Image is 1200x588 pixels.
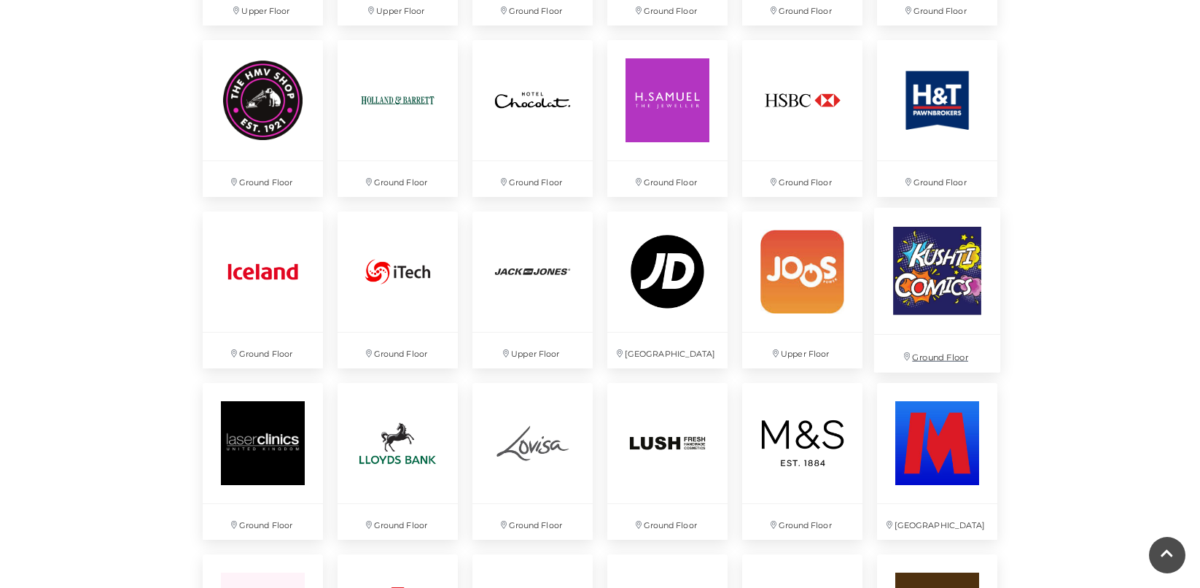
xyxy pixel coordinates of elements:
[870,376,1005,547] a: [GEOGRAPHIC_DATA]
[735,204,870,376] a: Upper Floor
[600,376,735,547] a: Ground Floor
[338,504,458,540] p: Ground Floor
[742,504,862,540] p: Ground Floor
[607,504,728,540] p: Ground Floor
[735,376,870,547] a: Ground Floor
[203,383,323,503] img: Laser Clinic
[195,33,330,204] a: Ground Floor
[465,376,600,547] a: Ground Floor
[330,204,465,376] a: Ground Floor
[338,161,458,197] p: Ground Floor
[472,333,593,368] p: Upper Floor
[330,33,465,204] a: Ground Floor
[600,33,735,204] a: Ground Floor
[203,333,323,368] p: Ground Floor
[870,33,1005,204] a: Ground Floor
[330,376,465,547] a: Ground Floor
[195,204,330,376] a: Ground Floor
[195,376,330,547] a: Laser Clinic Ground Floor
[472,504,593,540] p: Ground Floor
[735,33,870,204] a: Ground Floor
[607,333,728,368] p: [GEOGRAPHIC_DATA]
[203,504,323,540] p: Ground Floor
[742,161,862,197] p: Ground Floor
[742,333,862,368] p: Upper Floor
[465,204,600,376] a: Upper Floor
[877,161,997,197] p: Ground Floor
[607,161,728,197] p: Ground Floor
[600,204,735,376] a: [GEOGRAPHIC_DATA]
[873,335,1000,372] p: Ground Floor
[338,333,458,368] p: Ground Floor
[866,200,1008,380] a: Ground Floor
[465,33,600,204] a: Ground Floor
[877,504,997,540] p: [GEOGRAPHIC_DATA]
[472,161,593,197] p: Ground Floor
[203,161,323,197] p: Ground Floor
